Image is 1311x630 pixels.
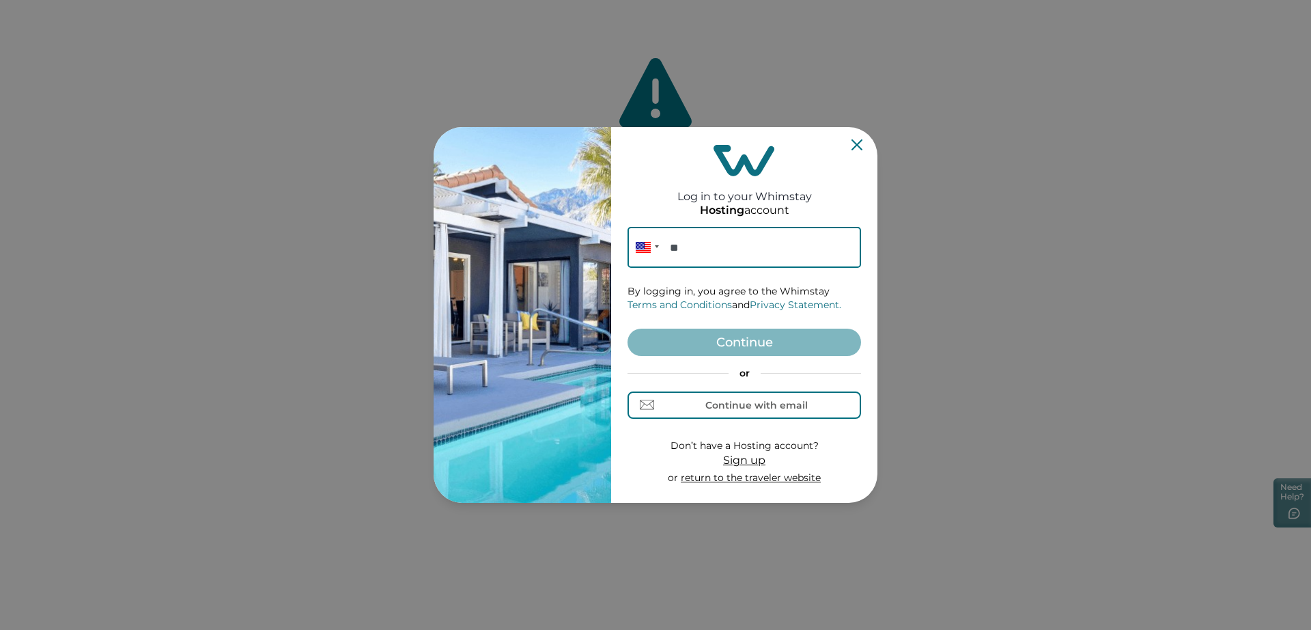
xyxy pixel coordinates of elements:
p: or [628,367,861,381]
p: or [668,471,821,485]
p: Don’t have a Hosting account? [668,439,821,453]
div: Continue with email [705,400,808,411]
button: Close [851,139,862,150]
button: Continue with email [628,392,861,419]
img: auth-banner [434,127,611,503]
p: By logging in, you agree to the Whimstay and [628,285,861,312]
h2: Log in to your Whimstay [677,176,812,203]
a: Terms and Conditions [628,299,732,311]
button: Continue [628,329,861,356]
a: return to the traveler website [681,471,821,484]
img: login-logo [714,145,775,176]
div: United States: + 1 [628,227,663,268]
span: Sign up [723,454,765,467]
p: Hosting [700,204,744,217]
p: account [700,204,789,217]
a: Privacy Statement. [750,299,841,311]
